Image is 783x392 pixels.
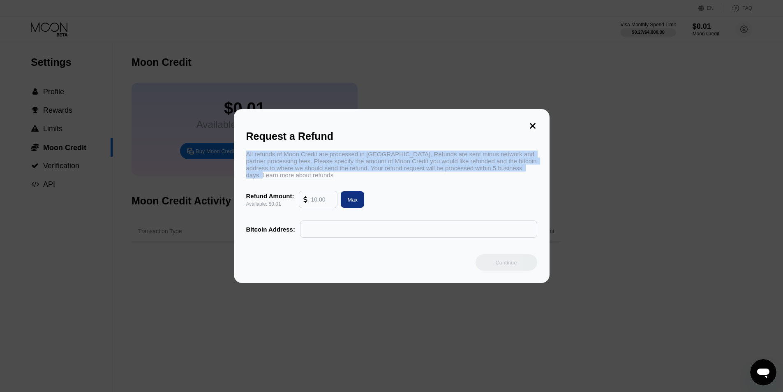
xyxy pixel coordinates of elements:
iframe: Button to launch messaging window [750,359,776,385]
div: All refunds of Moon Credit are processed in [GEOGRAPHIC_DATA]. Refunds are sent minus network and... [246,151,537,179]
input: 10.00 [311,191,333,208]
span: Learn more about refunds [263,172,334,179]
div: Max [347,196,358,203]
div: Request a Refund [246,130,537,142]
div: Max [337,191,364,208]
div: Available: $0.01 [246,201,294,207]
div: Refund Amount: [246,193,294,199]
div: Bitcoin Address: [246,226,295,233]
